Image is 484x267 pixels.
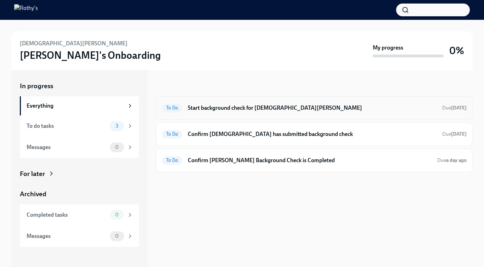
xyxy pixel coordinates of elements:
[20,189,139,199] a: Archived
[442,131,467,137] span: Due
[373,44,403,52] strong: My progress
[111,144,123,150] span: 0
[27,143,107,151] div: Messages
[20,204,139,226] a: Completed tasks0
[20,137,139,158] a: Messages0
[111,212,123,217] span: 0
[162,102,467,114] a: To DoStart background check for [DEMOGRAPHIC_DATA][PERSON_NAME]Due[DATE]
[162,155,467,166] a: To DoConfirm [PERSON_NAME] Background Check is CompletedDuea day ago
[14,4,38,16] img: Rothy's
[451,105,467,111] strong: [DATE]
[20,81,139,91] a: In progress
[20,226,139,247] a: Messages0
[437,157,467,163] span: Due
[111,123,123,129] span: 3
[20,96,139,115] a: Everything
[27,122,107,130] div: To do tasks
[27,211,107,219] div: Completed tasks
[188,104,437,112] h6: Start background check for [DEMOGRAPHIC_DATA][PERSON_NAME]
[27,102,124,110] div: Everything
[162,105,182,110] span: To Do
[20,169,45,178] div: For later
[188,130,437,138] h6: Confirm [DEMOGRAPHIC_DATA] has submitted background check
[111,233,123,239] span: 0
[27,232,107,240] div: Messages
[162,158,182,163] span: To Do
[20,40,128,47] h6: [DEMOGRAPHIC_DATA][PERSON_NAME]
[442,105,467,111] span: Due
[162,129,467,140] a: To DoConfirm [DEMOGRAPHIC_DATA] has submitted background checkDue[DATE]
[449,44,464,57] h3: 0%
[188,157,432,164] h6: Confirm [PERSON_NAME] Background Check is Completed
[162,131,182,137] span: To Do
[451,131,467,137] strong: [DATE]
[442,104,467,111] span: August 11th, 2025 12:00
[20,49,161,62] h3: [PERSON_NAME]'s Onboarding
[20,115,139,137] a: To do tasks3
[437,157,467,164] span: August 24th, 2025 12:00
[442,131,467,137] span: August 12th, 2025 12:00
[156,81,189,91] div: In progress
[20,169,139,178] a: For later
[446,157,467,163] strong: a day ago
